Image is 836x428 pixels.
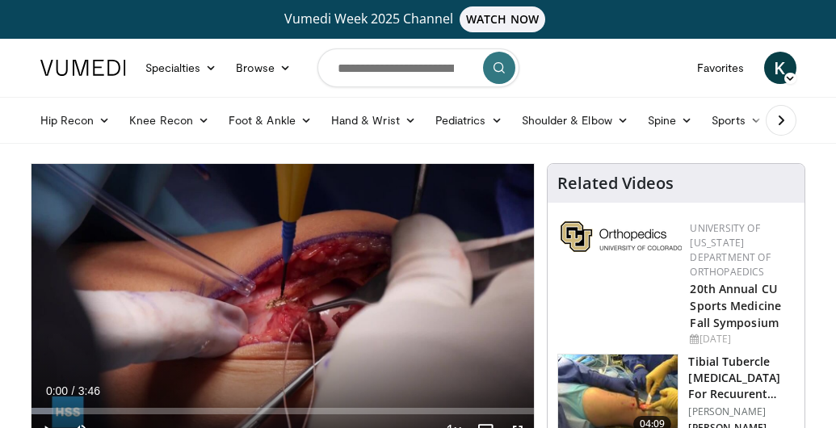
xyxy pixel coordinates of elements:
h3: Tibial Tubercle [MEDICAL_DATA] For Recuurent [MEDICAL_DATA] [MEDICAL_DATA] [688,354,795,402]
a: Shoulder & Elbow [512,104,638,136]
span: 0:00 [46,384,68,397]
div: Progress Bar [32,408,535,414]
a: Knee Recon [120,104,219,136]
img: 355603a8-37da-49b6-856f-e00d7e9307d3.png.150x105_q85_autocrop_double_scale_upscale_version-0.2.png [561,221,682,252]
a: Specialties [136,52,227,84]
a: Foot & Ankle [219,104,321,136]
a: Hip Recon [31,104,120,136]
a: Favorites [687,52,754,84]
a: Spine [638,104,702,136]
a: Vumedi Week 2025 ChannelWATCH NOW [31,6,806,32]
span: / [72,384,75,397]
p: [PERSON_NAME] [688,405,795,418]
a: K [764,52,796,84]
a: Pediatrics [426,104,512,136]
span: WATCH NOW [460,6,545,32]
span: 3:46 [78,384,100,397]
a: University of [US_STATE] Department of Orthopaedics [690,221,770,279]
input: Search topics, interventions [317,48,519,87]
a: Browse [226,52,300,84]
img: VuMedi Logo [40,60,126,76]
h4: Related Videos [557,174,674,193]
div: [DATE] [690,332,792,346]
a: 20th Annual CU Sports Medicine Fall Symposium [690,281,781,330]
a: Sports [702,104,771,136]
a: Hand & Wrist [321,104,426,136]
